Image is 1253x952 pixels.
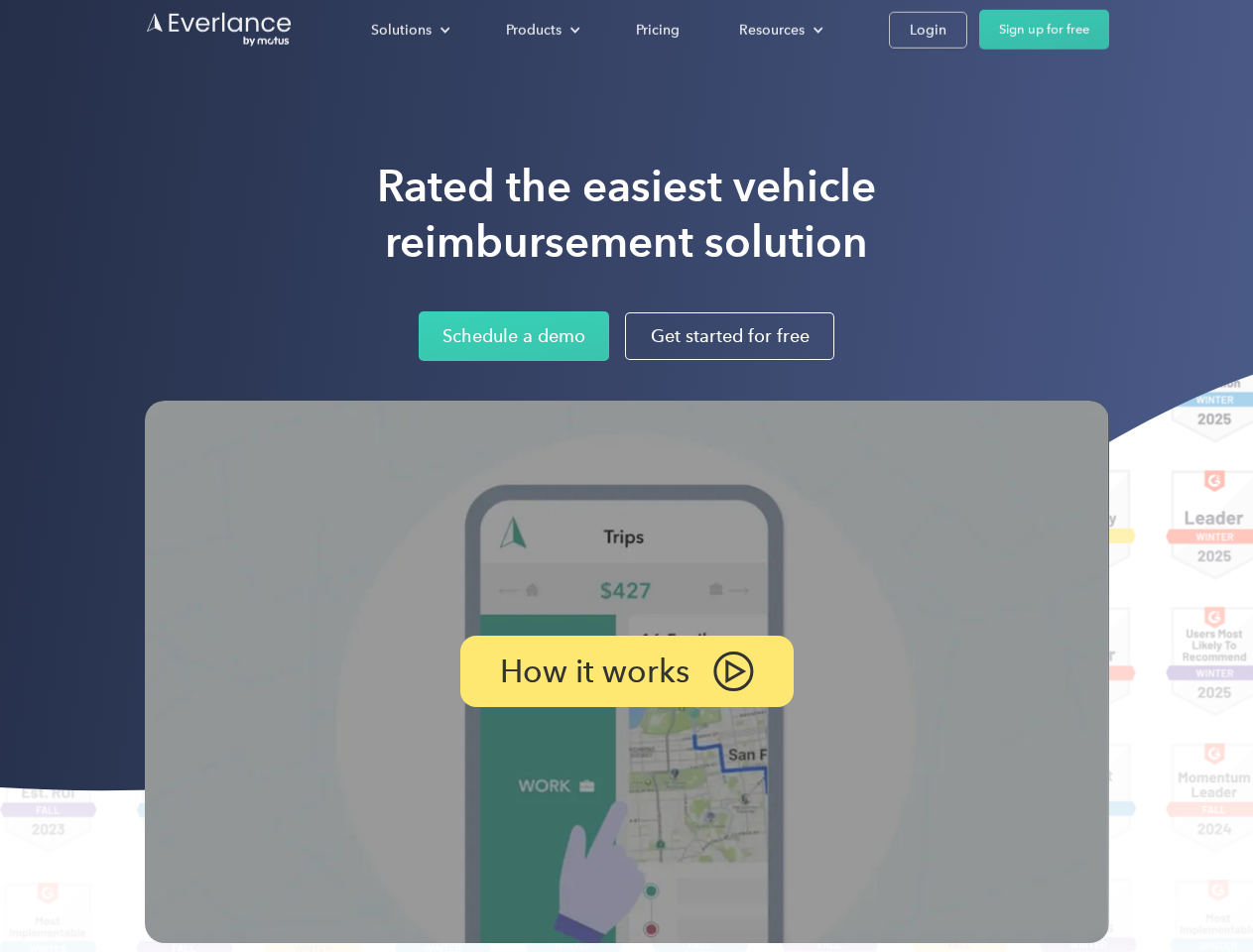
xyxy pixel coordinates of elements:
[625,312,834,360] a: Get started for free
[979,10,1109,50] a: Sign up for free
[889,11,967,48] a: Login
[910,17,946,42] div: Login
[145,11,294,49] a: Go to homepage
[616,12,699,47] a: Pricing
[371,17,432,42] div: Solutions
[739,17,805,42] div: Resources
[419,311,609,361] a: Schedule a demo
[636,17,680,42] div: Pricing
[506,17,562,42] div: Products
[377,159,876,270] h1: Rated the easiest vehicle reimbursement solution
[500,659,689,683] p: How it works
